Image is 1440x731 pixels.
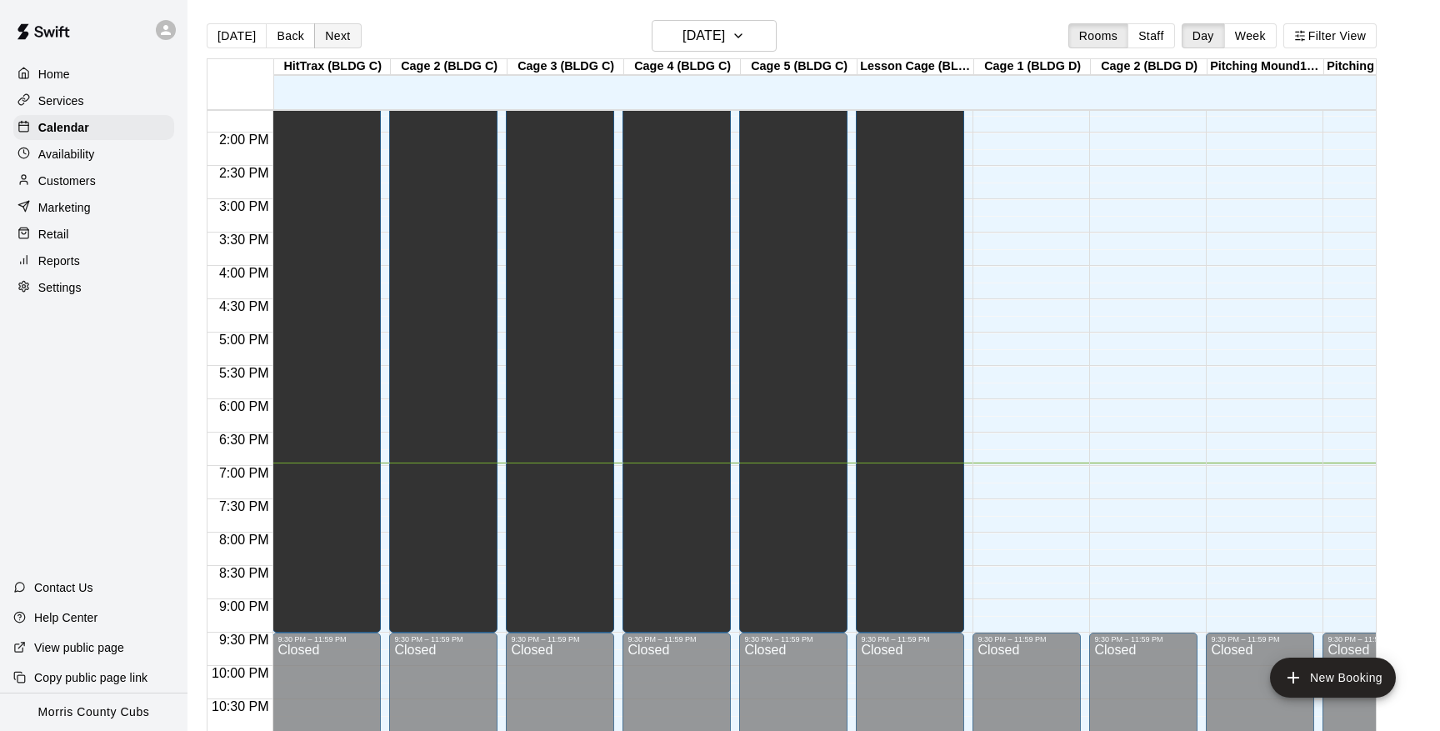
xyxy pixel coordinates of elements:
[215,399,273,413] span: 6:00 PM
[1068,23,1128,48] button: Rooms
[13,248,174,273] a: Reports
[13,168,174,193] a: Customers
[38,703,150,721] p: Morris County Cubs
[1283,23,1377,48] button: Filter View
[1270,658,1396,698] button: add
[13,275,174,300] a: Settings
[1127,23,1175,48] button: Staff
[215,366,273,380] span: 5:30 PM
[857,59,974,75] div: Lesson Cage (BLDG C)
[13,88,174,113] a: Services
[1327,635,1426,643] div: 9:30 PM – 11:59 PM
[207,666,272,680] span: 10:00 PM
[13,222,174,247] a: Retail
[207,23,267,48] button: [DATE]
[38,146,95,163] p: Availability
[38,279,82,296] p: Settings
[207,699,272,713] span: 10:30 PM
[974,59,1091,75] div: Cage 1 (BLDG D)
[38,173,96,189] p: Customers
[266,23,315,48] button: Back
[1211,635,1309,643] div: 9:30 PM – 11:59 PM
[13,195,174,220] a: Marketing
[215,466,273,480] span: 7:00 PM
[215,233,273,247] span: 3:30 PM
[34,579,93,596] p: Contact Us
[1207,59,1324,75] div: Pitching Mound1 (BLDG D)
[511,635,609,643] div: 9:30 PM – 11:59 PM
[215,633,273,647] span: 9:30 PM
[274,59,391,75] div: HitTrax (BLDG C)
[38,66,70,83] p: Home
[1182,23,1225,48] button: Day
[391,59,507,75] div: Cage 2 (BLDG C)
[34,639,124,656] p: View public page
[38,93,84,109] p: Services
[215,333,273,347] span: 5:00 PM
[1094,635,1192,643] div: 9:30 PM – 11:59 PM
[1091,59,1207,75] div: Cage 2 (BLDG D)
[627,635,726,643] div: 9:30 PM – 11:59 PM
[744,635,842,643] div: 9:30 PM – 11:59 PM
[624,59,741,75] div: Cage 4 (BLDG C)
[215,533,273,547] span: 8:00 PM
[215,566,273,580] span: 8:30 PM
[38,119,89,136] p: Calendar
[38,226,69,243] p: Retail
[215,199,273,213] span: 3:00 PM
[215,299,273,313] span: 4:30 PM
[34,609,97,626] p: Help Center
[314,23,361,48] button: Next
[13,115,174,140] a: Calendar
[682,24,725,48] h6: [DATE]
[861,635,959,643] div: 9:30 PM – 11:59 PM
[215,433,273,447] span: 6:30 PM
[215,166,273,180] span: 2:30 PM
[13,142,174,167] a: Availability
[394,635,492,643] div: 9:30 PM – 11:59 PM
[741,59,857,75] div: Cage 5 (BLDG C)
[215,499,273,513] span: 7:30 PM
[1224,23,1277,48] button: Week
[38,199,91,216] p: Marketing
[277,635,376,643] div: 9:30 PM – 11:59 PM
[34,669,147,686] p: Copy public page link
[977,635,1076,643] div: 9:30 PM – 11:59 PM
[13,62,174,87] a: Home
[215,266,273,280] span: 4:00 PM
[215,133,273,147] span: 2:00 PM
[652,20,777,52] button: [DATE]
[215,599,273,613] span: 9:00 PM
[38,253,80,269] p: Reports
[507,59,624,75] div: Cage 3 (BLDG C)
